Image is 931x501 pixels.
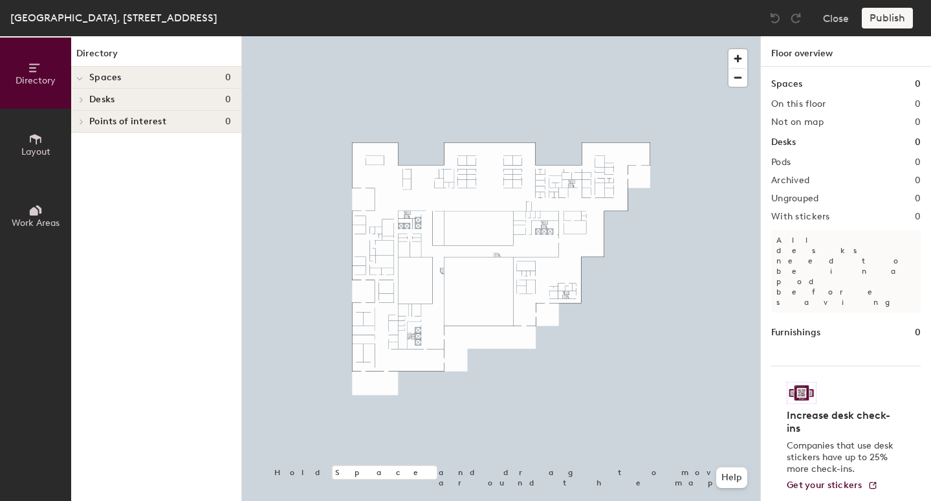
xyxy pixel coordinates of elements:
[823,8,849,28] button: Close
[915,212,921,222] h2: 0
[771,194,819,204] h2: Ungrouped
[89,95,115,105] span: Desks
[771,175,809,186] h2: Archived
[789,12,802,25] img: Redo
[771,326,820,340] h1: Furnishings
[915,77,921,91] h1: 0
[787,409,897,435] h4: Increase desk check-ins
[16,75,56,86] span: Directory
[771,135,796,150] h1: Desks
[771,212,830,222] h2: With stickers
[89,72,122,83] span: Spaces
[915,194,921,204] h2: 0
[10,10,217,26] div: [GEOGRAPHIC_DATA], [STREET_ADDRESS]
[771,157,791,168] h2: Pods
[71,47,241,67] h1: Directory
[915,326,921,340] h1: 0
[89,117,166,127] span: Points of interest
[225,95,231,105] span: 0
[716,467,747,488] button: Help
[771,230,921,313] p: All desks need to be in a pod before saving
[787,440,897,475] p: Companies that use desk stickers have up to 25% more check-ins.
[771,77,802,91] h1: Spaces
[771,117,824,128] h2: Not on map
[21,146,50,157] span: Layout
[787,480,878,491] a: Get your stickers
[915,175,921,186] h2: 0
[12,217,60,228] span: Work Areas
[915,135,921,150] h1: 0
[915,117,921,128] h2: 0
[771,99,826,109] h2: On this floor
[769,12,782,25] img: Undo
[225,117,231,127] span: 0
[787,382,816,404] img: Sticker logo
[915,99,921,109] h2: 0
[915,157,921,168] h2: 0
[787,480,862,491] span: Get your stickers
[225,72,231,83] span: 0
[761,36,931,67] h1: Floor overview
